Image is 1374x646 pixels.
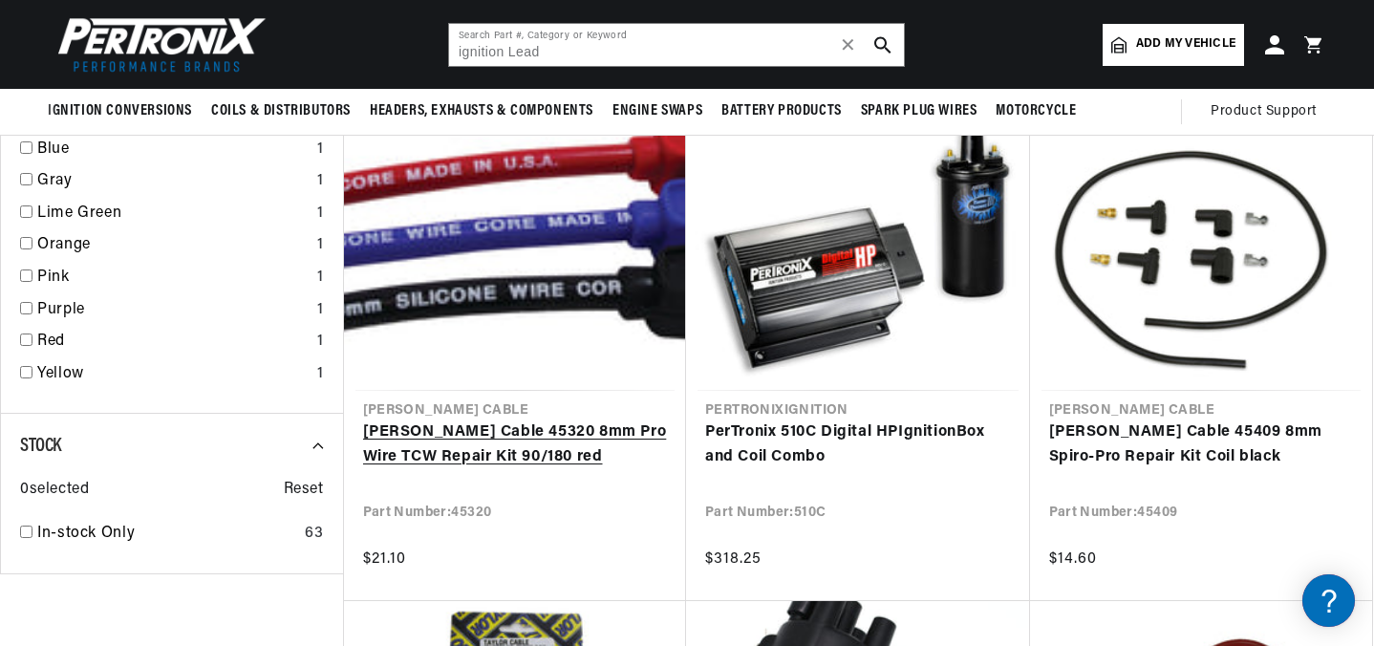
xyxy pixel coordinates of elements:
summary: Ignition Conversions [48,89,202,134]
span: Add my vehicle [1136,35,1235,54]
span: Stock [20,437,61,456]
summary: Headers, Exhausts & Components [360,89,603,134]
a: PerTronix 510C Digital HPIgnitionBox and Coil Combo [705,420,1011,469]
a: Purple [37,298,310,323]
div: 1 [317,330,324,355]
div: 1 [317,266,324,291]
div: Ignition Products [19,133,363,151]
a: Red [37,330,310,355]
span: Coils & Distributors [211,101,351,121]
span: Motorcycle [996,101,1076,121]
summary: Battery Products [712,89,851,134]
a: FAQs [19,242,363,271]
a: Blue [37,138,310,162]
a: Payment, Pricing, and Promotions FAQ [19,478,363,507]
button: Contact Us [19,511,363,545]
div: 1 [317,138,324,162]
a: Yellow [37,362,310,387]
a: POWERED BY ENCHANT [263,550,368,569]
summary: Product Support [1211,89,1326,135]
summary: Spark Plug Wires [851,89,987,134]
span: 0 selected [20,478,89,503]
div: 1 [317,233,324,258]
div: Payment, Pricing, and Promotions [19,448,363,466]
div: 1 [317,362,324,387]
div: Orders [19,369,363,387]
div: 1 [317,202,324,226]
a: Add my vehicle [1103,24,1244,66]
div: JBA Performance Exhaust [19,211,363,229]
summary: Motorcycle [986,89,1085,134]
summary: Coils & Distributors [202,89,360,134]
a: In-stock Only [37,522,297,547]
a: [PERSON_NAME] Cable 45320 8mm Pro Wire TCW Repair Kit 90/180 red [363,420,668,469]
span: Headers, Exhausts & Components [370,101,593,121]
span: Reset [284,478,324,503]
span: Battery Products [721,101,842,121]
button: search button [862,24,904,66]
a: [PERSON_NAME] Cable 45409 8mm Spiro-Pro Repair Kit Coil black [1049,420,1354,469]
span: Engine Swaps [612,101,702,121]
div: 63 [305,522,323,547]
a: Shipping FAQs [19,320,363,350]
a: Lime Green [37,202,310,226]
a: FAQ [19,162,363,192]
a: Pink [37,266,310,291]
a: Orders FAQ [19,398,363,428]
a: Orange [37,233,310,258]
div: 1 [317,169,324,194]
summary: Engine Swaps [603,89,712,134]
span: Product Support [1211,101,1317,122]
div: Shipping [19,291,363,309]
input: Search Part #, Category or Keyword [449,24,904,66]
img: Pertronix [48,11,268,77]
span: Spark Plug Wires [861,101,977,121]
span: Ignition Conversions [48,101,192,121]
div: 1 [317,298,324,323]
a: Gray [37,169,310,194]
